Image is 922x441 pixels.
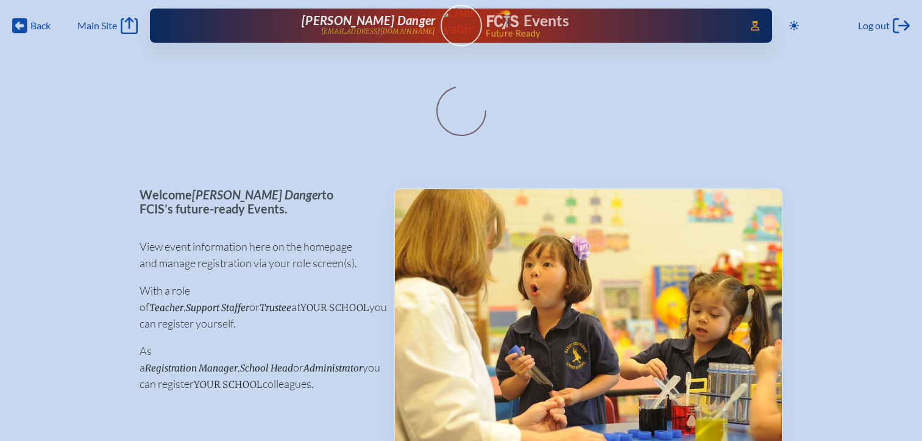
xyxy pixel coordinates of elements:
span: School Head [240,362,293,374]
span: Teacher [149,302,183,314]
p: As a , or you can register colleagues. [140,343,374,392]
span: Log out [858,20,890,32]
p: With a role of , or at you can register yourself. [140,282,374,332]
a: Main Site [77,17,137,34]
span: [PERSON_NAME] Danger [192,187,322,202]
p: View event information here on the homepage and manage registration via your role screen(s). [140,238,374,271]
span: Main Site [77,20,117,32]
span: Back [30,20,51,32]
img: User Avatar [435,4,487,37]
span: [PERSON_NAME] Danger [302,13,435,27]
span: Trustee [260,302,291,314]
span: your school [194,379,263,390]
span: Registration Manager [145,362,238,374]
span: Future Ready [486,29,733,38]
div: FCIS Events — Future ready [487,10,734,38]
a: User Avatar [441,5,482,46]
p: [EMAIL_ADDRESS][DOMAIN_NAME] [321,27,436,35]
span: Support Staffer [186,302,249,314]
a: [PERSON_NAME] Danger[EMAIL_ADDRESS][DOMAIN_NAME] [189,13,436,38]
span: your school [300,302,369,314]
span: Administrator [303,362,363,374]
p: Welcome to FCIS’s future-ready Events. [140,188,374,215]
